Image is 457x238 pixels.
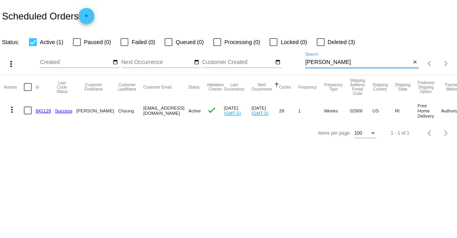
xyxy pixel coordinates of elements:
button: Change sorting for LastOccurrenceUtc [224,83,245,91]
span: Paused (0) [84,37,111,47]
a: Success [55,108,73,113]
span: Active (1) [40,37,63,47]
mat-header-cell: Validation Checks [207,75,224,99]
mat-cell: Weeks [324,99,350,122]
mat-cell: 28 [279,99,298,122]
span: 100 [354,130,362,136]
mat-cell: 02906 [350,99,373,122]
button: Change sorting for LastProcessingCycleId [55,81,69,94]
mat-icon: more_vert [6,59,16,69]
mat-cell: US [373,99,395,122]
mat-cell: Chyung [118,99,143,122]
span: Processing (0) [224,37,260,47]
mat-cell: 1 [298,99,324,122]
mat-icon: date_range [275,59,281,66]
button: Previous page [422,125,438,141]
button: Change sorting for CustomerLastName [118,83,136,91]
span: Queued (0) [176,37,204,47]
mat-cell: [PERSON_NAME] [76,99,118,122]
button: Change sorting for ShippingCountry [373,83,388,91]
button: Change sorting for FrequencyType [324,83,342,91]
span: Failed (0) [132,37,155,47]
mat-cell: [EMAIL_ADDRESS][DOMAIN_NAME] [143,99,188,122]
div: Items per page: [318,130,351,136]
input: Customer Created [202,59,273,66]
mat-header-cell: Actions [4,75,24,99]
button: Change sorting for CustomerEmail [143,85,171,89]
button: Change sorting for Id [36,85,39,89]
mat-icon: close [412,59,418,66]
span: Active [188,108,201,113]
mat-icon: check [207,105,216,115]
button: Change sorting for Status [188,85,199,89]
input: Next Occurrence [121,59,193,66]
a: (GMT-5) [224,110,241,116]
h2: Scheduled Orders [2,8,94,24]
button: Change sorting for Cycles [279,85,291,89]
span: Deleted (3) [328,37,355,47]
mat-cell: RI [395,99,417,122]
mat-cell: [DATE] [251,99,279,122]
a: 841129 [36,108,51,113]
mat-icon: add [82,13,91,23]
div: 1 - 1 of 1 [391,130,409,136]
button: Change sorting for NextOccurrenceUtc [251,83,272,91]
button: Change sorting for Frequency [298,85,317,89]
button: Next page [438,56,454,72]
input: Created [40,59,111,66]
button: Previous page [422,56,438,72]
mat-select: Items per page: [354,131,377,136]
mat-icon: more_vert [7,105,17,114]
button: Change sorting for ShippingState [395,83,410,91]
mat-icon: date_range [113,59,118,66]
button: Next page [438,125,454,141]
mat-icon: date_range [194,59,199,66]
button: Change sorting for PreferredShippingOption [417,81,434,94]
button: Change sorting for CustomerFirstName [76,83,111,91]
span: Status: [2,39,19,45]
input: Search [305,59,411,66]
mat-cell: Free Home Delivery [417,99,441,122]
button: Change sorting for ShippingPostcode [350,78,365,96]
span: Locked (0) [281,37,307,47]
a: (GMT-5) [251,110,268,116]
mat-cell: [DATE] [224,99,252,122]
button: Clear [411,58,419,67]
